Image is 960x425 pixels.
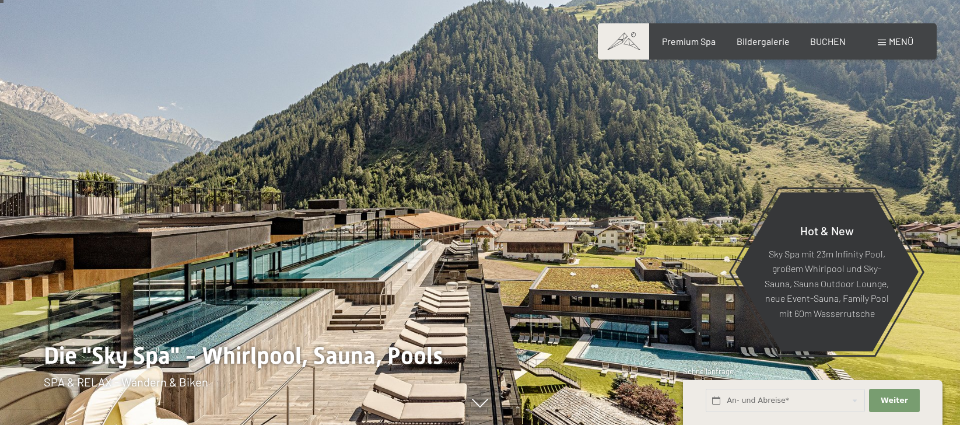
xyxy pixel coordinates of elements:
button: Weiter [869,389,919,413]
span: Menü [889,36,913,47]
span: Schnellanfrage [683,367,734,376]
a: Bildergalerie [737,36,790,47]
a: Premium Spa [662,36,716,47]
span: Weiter [881,395,908,406]
a: Hot & New Sky Spa mit 23m Infinity Pool, großem Whirlpool und Sky-Sauna, Sauna Outdoor Lounge, ne... [734,191,919,352]
span: Hot & New [800,223,854,237]
a: BUCHEN [810,36,846,47]
p: Sky Spa mit 23m Infinity Pool, großem Whirlpool und Sky-Sauna, Sauna Outdoor Lounge, neue Event-S... [763,246,890,321]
